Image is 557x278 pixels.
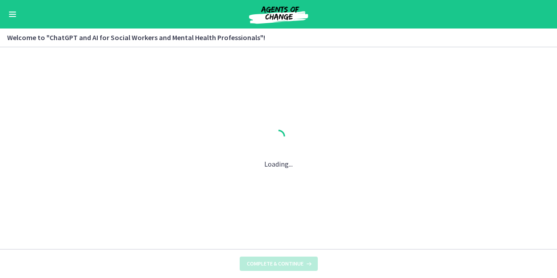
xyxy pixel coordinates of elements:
button: Enable menu [7,9,18,20]
img: Agents of Change [225,4,332,25]
p: Loading... [264,159,293,169]
button: Complete & continue [240,257,318,271]
div: 1 [264,127,293,148]
h3: Welcome to "ChatGPT and AI for Social Workers and Mental Health Professionals"! [7,32,539,43]
span: Complete & continue [247,260,303,267]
